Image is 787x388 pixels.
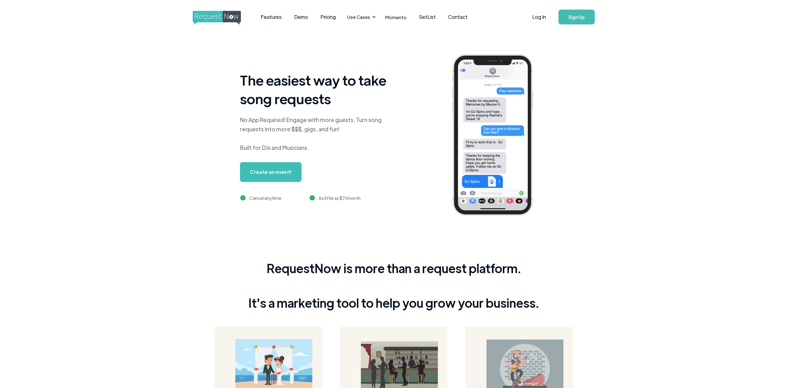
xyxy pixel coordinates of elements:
a: Pricing [314,7,342,27]
a: Create an event! [240,162,302,182]
a: SetList [413,7,442,27]
a: Sign Up [558,10,595,24]
a: Log In [526,6,552,28]
div: RequestNow is more than a request platform. It's a marketing tool to help you grow your business. [248,259,539,311]
div: No App Required! Engage with more guests. Turn song requests into more $$$, gigs, and fun! Built ... [240,115,395,152]
div: Use Cases [347,14,370,20]
a: Contact [442,7,474,27]
img: green checkmark [240,195,246,200]
div: Cancel anytime [249,194,281,202]
a: Momento [379,8,413,26]
img: requestnow logo [193,11,252,25]
a: Demo [288,7,314,27]
a: Features [254,7,288,27]
div: Use Cases [344,7,378,27]
img: green checkmark [310,195,315,200]
a: home [193,11,239,23]
div: As little as $7/month [319,194,361,202]
img: iphone screenshot [445,50,550,222]
h1: The easiest way to take song requests [240,71,395,108]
